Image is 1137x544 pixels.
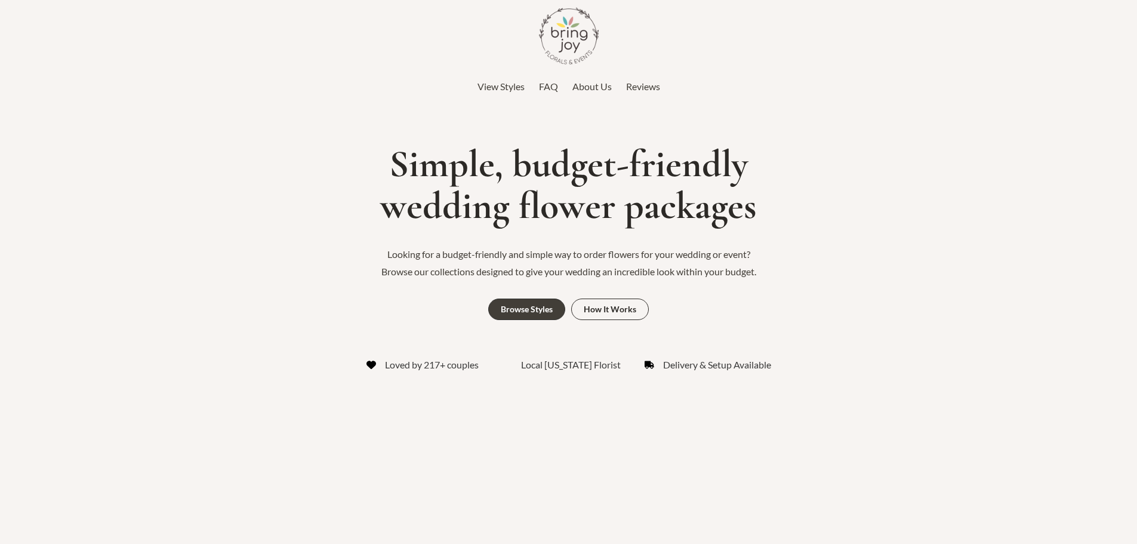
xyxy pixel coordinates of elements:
div: Browse Styles [501,305,553,314]
h1: Simple, budget-friendly wedding flower packages [6,143,1131,228]
p: Looking for a budget-friendly and simple way to order flowers for your wedding or event? Browse o... [372,245,766,281]
span: Loved by 217+ couples [385,356,479,374]
span: Local [US_STATE] Florist [521,356,621,374]
a: View Styles [477,78,525,96]
span: About Us [572,81,612,92]
div: How It Works [584,305,636,314]
nav: Top Header Menu [211,78,927,96]
a: Reviews [626,78,660,96]
span: FAQ [539,81,558,92]
a: About Us [572,78,612,96]
a: FAQ [539,78,558,96]
span: Reviews [626,81,660,92]
a: Browse Styles [488,299,565,320]
a: How It Works [571,299,649,320]
span: View Styles [477,81,525,92]
span: Delivery & Setup Available [663,356,771,374]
